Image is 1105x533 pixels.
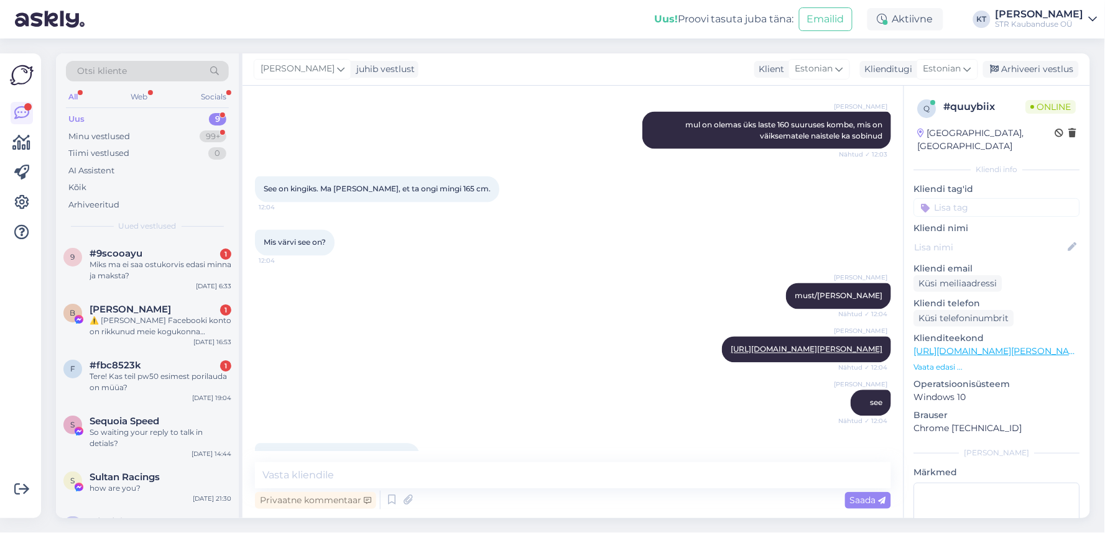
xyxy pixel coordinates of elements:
[66,89,80,105] div: All
[196,281,231,291] div: [DATE] 6:33
[839,150,887,159] span: Nähtud ✓ 12:03
[90,483,231,494] div: how are you?
[200,130,226,143] div: 99+
[914,297,1080,310] p: Kliendi telefon
[914,310,1014,327] div: Küsi telefoninumbrit
[71,476,75,485] span: S
[983,61,1079,78] div: Arhiveeri vestlus
[90,315,231,337] div: ⚠️ [PERSON_NAME] Facebooki konto on rikkunud meie kogukonna standardeid. Meie süsteem on saanud p...
[754,63,785,76] div: Klient
[838,310,887,319] span: Nähtud ✓ 12:04
[834,273,887,283] span: [PERSON_NAME]
[259,257,305,266] span: 12:04
[914,183,1080,196] p: Kliendi tag'id
[68,199,119,211] div: Arhiveeritud
[924,104,930,113] span: q
[90,471,160,483] span: Sultan Racings
[867,8,943,30] div: Aktiivne
[220,304,231,316] div: 1
[90,360,141,371] span: #fbc8523k
[914,275,1002,292] div: Küsi meiliaadressi
[860,63,913,76] div: Klienditugi
[914,262,1080,275] p: Kliendi email
[129,89,150,105] div: Web
[192,393,231,403] div: [DATE] 19:04
[68,130,130,143] div: Minu vestlused
[68,113,85,125] div: Uus
[90,371,231,393] div: Tere! Kas teil pw50 esimest porilauda on müüa?
[70,308,76,317] span: B
[261,62,335,76] span: [PERSON_NAME]
[71,420,75,429] span: S
[71,252,75,262] span: 9
[914,222,1080,235] p: Kliendi nimi
[90,427,231,449] div: So waiting your reply to talk in detials?
[208,147,226,160] div: 0
[654,13,678,25] b: Uus!
[914,422,1080,435] p: Chrome [TECHNICAL_ID]
[834,380,887,389] span: [PERSON_NAME]
[90,304,171,315] span: Bonikhani Clavery
[914,466,1080,479] p: Märkmed
[915,240,1066,254] input: Lisa nimi
[77,65,127,78] span: Otsi kliente
[685,120,884,140] span: mul on olemas üks laste 160 suuruses kombe, mis on väiksematele naistele ka sobinud
[914,409,1080,422] p: Brauser
[918,127,1055,153] div: [GEOGRAPHIC_DATA], [GEOGRAPHIC_DATA]
[996,19,1084,29] div: STR Kaubanduse OÜ
[914,345,1086,357] a: [URL][DOMAIN_NAME][PERSON_NAME]
[850,494,886,506] span: Saada
[914,332,1080,345] p: Klienditeekond
[209,113,226,125] div: 9
[90,516,134,527] span: #f1bfelay
[870,398,882,408] span: see
[255,492,376,509] div: Privaatne kommentaar
[914,391,1080,404] p: Windows 10
[914,362,1080,373] p: Vaata edasi ...
[996,9,1098,29] a: [PERSON_NAME]STR Kaubanduse OÜ
[220,360,231,371] div: 1
[914,164,1080,175] div: Kliendi info
[351,63,415,76] div: juhib vestlust
[264,238,326,247] span: Mis värvi see on?
[264,184,491,194] span: See on kingiks. Ma [PERSON_NAME], et ta ongi mingi 165 cm.
[68,165,114,177] div: AI Assistent
[220,248,231,260] div: 1
[654,12,794,27] div: Proovi tasuta juba täna:
[10,63,34,87] img: Askly Logo
[944,99,1026,114] div: # quuybiix
[70,364,75,373] span: f
[1026,100,1076,114] span: Online
[923,62,961,76] span: Estonian
[795,62,833,76] span: Estonian
[834,102,887,111] span: [PERSON_NAME]
[838,417,887,426] span: Nähtud ✓ 12:04
[914,378,1080,391] p: Operatsioonisüsteem
[731,345,882,354] a: [URL][DOMAIN_NAME][PERSON_NAME]
[119,221,177,232] span: Uued vestlused
[193,337,231,347] div: [DATE] 16:53
[914,198,1080,217] input: Lisa tag
[68,181,86,194] div: Kõik
[914,447,1080,458] div: [PERSON_NAME]
[68,147,129,160] div: Tiimi vestlused
[193,494,231,503] div: [DATE] 21:30
[192,449,231,458] div: [DATE] 14:44
[838,363,887,373] span: Nähtud ✓ 12:04
[198,89,229,105] div: Socials
[795,291,882,301] span: must/[PERSON_NAME]
[90,259,231,281] div: Miks ma ei saa ostukorvis edasi minna ja maksta?
[834,327,887,336] span: [PERSON_NAME]
[90,248,142,259] span: #9scooayu
[799,7,853,31] button: Emailid
[973,11,991,28] div: KT
[259,203,305,212] span: 12:04
[996,9,1084,19] div: [PERSON_NAME]
[90,416,159,427] span: Sequoia Speed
